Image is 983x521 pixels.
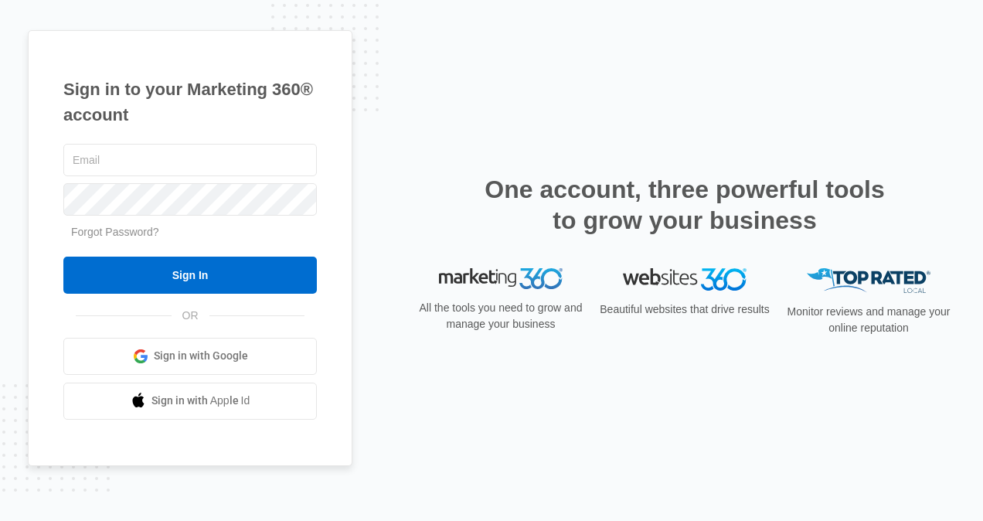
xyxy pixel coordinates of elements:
[151,393,250,409] span: Sign in with Apple Id
[623,268,747,291] img: Websites 360
[63,77,317,128] h1: Sign in to your Marketing 360® account
[63,257,317,294] input: Sign In
[414,300,587,332] p: All the tools you need to grow and manage your business
[480,174,889,236] h2: One account, three powerful tools to grow your business
[598,301,771,318] p: Beautiful websites that drive results
[71,226,159,238] a: Forgot Password?
[807,268,930,294] img: Top Rated Local
[782,304,955,336] p: Monitor reviews and manage your online reputation
[63,383,317,420] a: Sign in with Apple Id
[172,308,209,324] span: OR
[439,268,563,290] img: Marketing 360
[63,144,317,176] input: Email
[154,348,248,364] span: Sign in with Google
[63,338,317,375] a: Sign in with Google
